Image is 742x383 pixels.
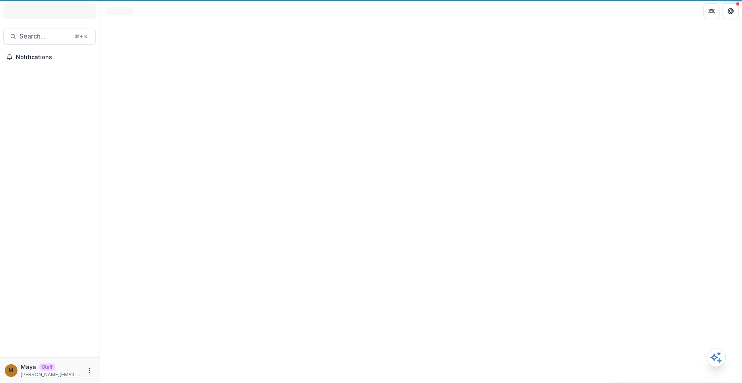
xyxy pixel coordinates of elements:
[85,366,94,375] button: More
[73,32,89,41] div: ⌘ + K
[9,368,14,373] div: Maya
[21,363,36,371] p: Maya
[3,51,96,64] button: Notifications
[21,371,82,378] p: [PERSON_NAME][EMAIL_ADDRESS][DOMAIN_NAME]
[704,3,720,19] button: Partners
[3,29,96,44] button: Search...
[723,3,739,19] button: Get Help
[39,364,55,371] p: Staff
[19,33,70,40] span: Search...
[707,348,726,367] button: Open AI Assistant
[16,54,93,61] span: Notifications
[103,5,136,17] nav: breadcrumb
